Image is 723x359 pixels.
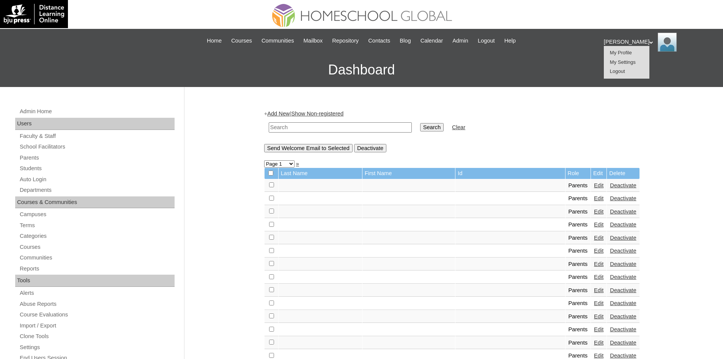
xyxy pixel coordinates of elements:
input: Deactivate [354,144,386,152]
a: Edit [594,221,603,228]
td: Parents [565,179,591,192]
a: Calendar [417,36,447,45]
a: Deactivate [610,248,636,254]
td: Parents [565,258,591,271]
a: Edit [594,248,603,254]
a: Deactivate [610,221,636,228]
a: Terms [19,221,175,230]
a: Contacts [364,36,394,45]
td: Parents [565,245,591,258]
a: Add New [267,111,290,117]
td: Parents [565,218,591,231]
a: Communities [258,36,298,45]
td: Parents [565,323,591,336]
a: Import / Export [19,321,175,331]
a: Edit [594,274,603,280]
td: Parents [565,284,591,297]
td: Delete [607,168,639,179]
a: Students [19,164,175,173]
span: Help [504,36,516,45]
td: Parents [565,271,591,284]
div: [PERSON_NAME] [604,33,715,52]
a: Campuses [19,210,175,219]
span: Admin [452,36,468,45]
span: Contacts [368,36,390,45]
td: Parents [565,206,591,218]
td: Parents [565,310,591,323]
a: Deactivate [610,261,636,267]
a: Edit [594,340,603,346]
span: Logout [478,36,495,45]
a: Clone Tools [19,332,175,341]
a: My Profile [610,50,632,55]
a: Edit [594,235,603,241]
a: Courses [227,36,256,45]
td: Parents [565,192,591,205]
a: » [296,161,299,167]
a: Clear [452,124,465,130]
a: Courses [19,242,175,252]
td: Parents [565,232,591,245]
span: Communities [261,36,294,45]
td: Last Name [279,168,362,179]
a: Settings [19,343,175,352]
input: Search [420,123,444,131]
td: Role [565,168,591,179]
td: Parents [565,337,591,350]
a: Deactivate [610,235,636,241]
a: Parents [19,153,175,163]
div: Tools [15,275,175,287]
span: Courses [231,36,252,45]
a: Deactivate [610,209,636,215]
a: Deactivate [610,195,636,201]
a: Deactivate [610,313,636,319]
a: Mailbox [300,36,327,45]
span: Home [207,36,222,45]
a: Admin Home [19,107,175,116]
a: Deactivate [610,340,636,346]
a: Alerts [19,288,175,298]
h3: Dashboard [4,53,719,87]
a: Edit [594,195,603,201]
a: Edit [594,209,603,215]
span: Blog [400,36,411,45]
a: Deactivate [610,182,636,188]
td: First Name [362,168,455,179]
a: Edit [594,182,603,188]
a: Admin [449,36,472,45]
input: Search [269,122,412,133]
a: Faculty & Staff [19,131,175,141]
a: Departments [19,185,175,195]
a: Reports [19,264,175,274]
a: Deactivate [610,326,636,332]
a: Home [203,36,225,45]
img: logo-white.png [4,4,64,24]
td: Edit [591,168,606,179]
input: Send Welcome Email to Selected [264,144,353,152]
span: Repository [332,36,359,45]
a: Edit [594,287,603,293]
img: Ariane Ebuen [658,33,677,52]
a: Categories [19,231,175,241]
a: Edit [594,313,603,319]
a: Logout [610,68,625,74]
a: Edit [594,300,603,306]
a: Course Evaluations [19,310,175,319]
a: Edit [594,326,603,332]
a: Blog [396,36,414,45]
td: Id [455,168,565,179]
a: Repository [328,36,362,45]
div: + | [264,110,640,152]
span: Calendar [421,36,443,45]
a: Edit [594,261,603,267]
a: My Settings [610,59,636,65]
span: Mailbox [304,36,323,45]
a: School Facilitators [19,142,175,152]
a: Communities [19,253,175,263]
a: Edit [594,353,603,359]
div: Courses & Communities [15,196,175,209]
td: Parents [565,297,591,310]
a: Auto Login [19,175,175,184]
